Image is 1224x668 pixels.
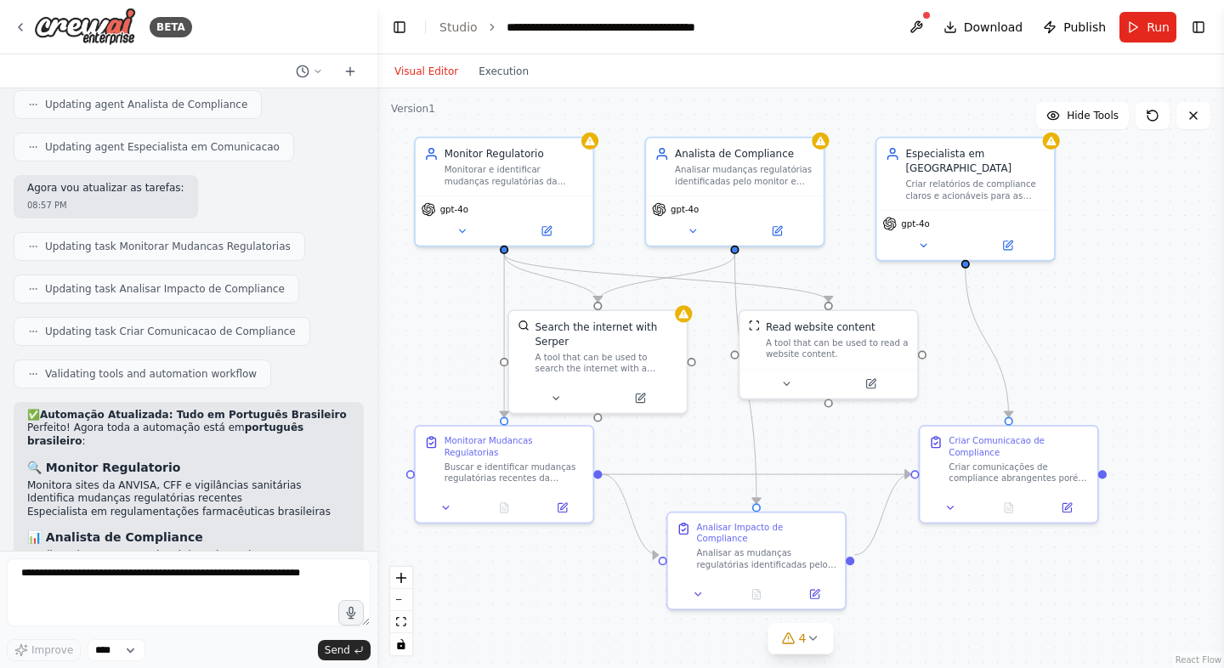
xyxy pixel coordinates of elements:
span: 4 [799,630,807,647]
button: No output available [978,499,1040,516]
button: Switch to previous chat [289,61,330,82]
g: Edge from ca675b47-3589-47ca-adbc-1c695bedba22 to 17353a81-f568-46ff-ac0e-d9625444955e [497,254,512,417]
div: Especialista em [GEOGRAPHIC_DATA] [905,147,1045,176]
div: Criar comunicações de compliance abrangentes porém acessíveis baseadas na análise regulatória. Pr... [949,461,1088,484]
div: Analisar as mudanças regulatórias identificadas pelo monitor e determinar seu impacto operacional... [697,547,836,570]
button: Visual Editor [384,61,468,82]
a: React Flow attribution [1176,655,1221,665]
button: 4 [768,623,834,654]
g: Edge from ca675b47-3589-47ca-adbc-1c695bedba22 to 37659932-6e11-4d7a-9ad7-9ff1ea603311 [497,254,605,302]
div: A tool that can be used to search the internet with a search_query. Supports different search typ... [535,351,678,374]
g: Edge from 2b045625-12cf-4d47-a2d5-0130e3e9d6b3 to 2e25e1b7-239e-48c1-9dd6-764f47149811 [728,254,763,503]
div: Especialista em [GEOGRAPHIC_DATA]Criar relatórios de compliance claros e acionáveis para as parte... [875,137,1056,262]
button: zoom in [390,567,412,589]
span: Updating task Monitorar Mudancas Regulatorias [45,240,291,253]
button: No output available [473,499,535,516]
div: Analista de Compliance [675,147,814,161]
button: No output available [726,586,787,603]
button: Open in side panel [790,586,839,603]
button: Hide Tools [1036,102,1129,129]
span: gpt-4o [671,204,699,216]
div: Search the internet with Serper [535,320,678,348]
button: Show right sidebar [1187,15,1210,39]
span: Download [964,19,1023,36]
div: BETA [150,17,192,37]
div: Buscar e identificar mudanças regulatórias recentes da ANVISA, CFF (Conselho Federal de Farmácia)... [445,461,584,484]
button: Open in side panel [599,389,681,406]
button: Click to speak your automation idea [338,600,364,626]
g: Edge from 17353a81-f568-46ff-ac0e-d9625444955e to 709ba357-762c-43e9-94c8-01cdb9153c71 [602,467,910,482]
li: Analisa o impacto operacional de cada mudança [27,549,350,563]
div: Monitorar Mudancas RegulatoriasBuscar e identificar mudanças regulatórias recentes da ANVISA, CFF... [414,425,594,524]
g: Edge from ca675b47-3589-47ca-adbc-1c695bedba22 to f1415cca-d0d3-434f-b399-ea8d275c73ee [497,254,836,302]
button: Improve [7,639,81,661]
g: Edge from cdec471e-5964-4eba-95fd-339db4f3666a to 709ba357-762c-43e9-94c8-01cdb9153c71 [958,269,1016,417]
div: Read website content [766,320,875,334]
div: Version 1 [391,102,435,116]
button: Open in side panel [506,223,587,240]
button: Open in side panel [1042,499,1091,516]
img: ScrapeWebsiteTool [749,320,761,331]
div: 08:57 PM [27,199,184,212]
div: ScrapeWebsiteToolRead website contentA tool that can be used to read a website content. [739,309,919,399]
button: fit view [390,611,412,633]
strong: 🔍 Monitor Regulatorio [27,461,180,474]
div: Criar Comunicacao de ComplianceCriar comunicações de compliance abrangentes porém acessíveis base... [919,425,1099,524]
button: Publish [1036,12,1113,42]
div: SerperDevToolSearch the internet with SerperA tool that can be used to search the internet with a... [507,309,688,414]
div: React Flow controls [390,567,412,655]
button: toggle interactivity [390,633,412,655]
button: Hide left sidebar [388,15,411,39]
img: SerperDevTool [518,320,530,331]
span: Improve [31,643,73,657]
div: Monitorar Mudancas Regulatorias [445,435,584,458]
li: Monitora sites da ANVISA, CFF e vigilâncias sanitárias [27,479,350,493]
button: Open in side panel [537,499,586,516]
div: Monitor RegulatorioMonitorar e identificar mudanças regulatórias da ANVISA, CFF (Conselho Federal... [414,137,594,247]
button: Execution [468,61,539,82]
span: Updating agent Especialista em Comunicacao [45,140,280,154]
div: Analisar mudanças regulatórias identificadas pelo monitor e determinar seu impacto específico nas... [675,164,814,187]
div: Analista de ComplianceAnalisar mudanças regulatórias identificadas pelo monitor e determinar seu ... [644,137,824,247]
strong: 📊 Analista de Compliance [27,530,203,544]
div: Monitorar e identificar mudanças regulatórias da ANVISA, CFF (Conselho Federal de Farmácia) e vig... [445,164,584,187]
span: Updating agent Analista de Compliance [45,98,247,111]
a: Studio [439,20,478,34]
span: Hide Tools [1067,109,1119,122]
strong: Automação Atualizada: Tudo em Português Brasileiro [40,409,347,421]
div: Criar Comunicacao de Compliance [949,435,1088,458]
g: Edge from 2b045625-12cf-4d47-a2d5-0130e3e9d6b3 to 37659932-6e11-4d7a-9ad7-9ff1ea603311 [591,254,742,302]
h2: ✅ [27,409,350,422]
button: Send [318,640,371,660]
g: Edge from 2e25e1b7-239e-48c1-9dd6-764f47149811 to 709ba357-762c-43e9-94c8-01cdb9153c71 [854,467,910,563]
g: Edge from 17353a81-f568-46ff-ac0e-d9625444955e to 2e25e1b7-239e-48c1-9dd6-764f47149811 [602,467,658,563]
span: Validating tools and automation workflow [45,367,257,381]
span: gpt-4o [901,218,929,230]
span: Send [325,643,350,657]
span: Publish [1063,19,1106,36]
button: Run [1119,12,1176,42]
p: Agora vou atualizar as tarefas: [27,182,184,195]
div: A tool that can be used to read a website content. [766,337,909,359]
span: Run [1147,19,1170,36]
button: Open in side panel [736,223,818,240]
div: Analisar Impacto de Compliance [697,522,836,545]
span: gpt-4o [440,204,468,216]
div: Monitor Regulatorio [445,147,584,161]
span: Updating task Criar Comunicacao de Compliance [45,325,296,338]
strong: português brasileiro [27,422,303,447]
button: Download [937,12,1030,42]
button: zoom out [390,589,412,611]
li: Identifica mudanças regulatórias recentes [27,492,350,506]
button: Start a new chat [337,61,364,82]
button: Open in side panel [966,237,1048,254]
p: Perfeito! Agora toda a automação está em : [27,422,350,448]
button: Open in side panel [830,375,911,392]
nav: breadcrumb [439,19,698,36]
li: Especialista em regulamentações farmacêuticas brasileiras [27,506,350,519]
span: Updating task Analisar Impacto de Compliance [45,282,285,296]
div: Criar relatórios de compliance claros e acionáveis para as partes interessadas da {rede_farmacias... [905,178,1045,201]
div: Analisar Impacto de ComplianceAnalisar as mudanças regulatórias identificadas pelo monitor e dete... [666,512,847,610]
img: Logo [34,8,136,46]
